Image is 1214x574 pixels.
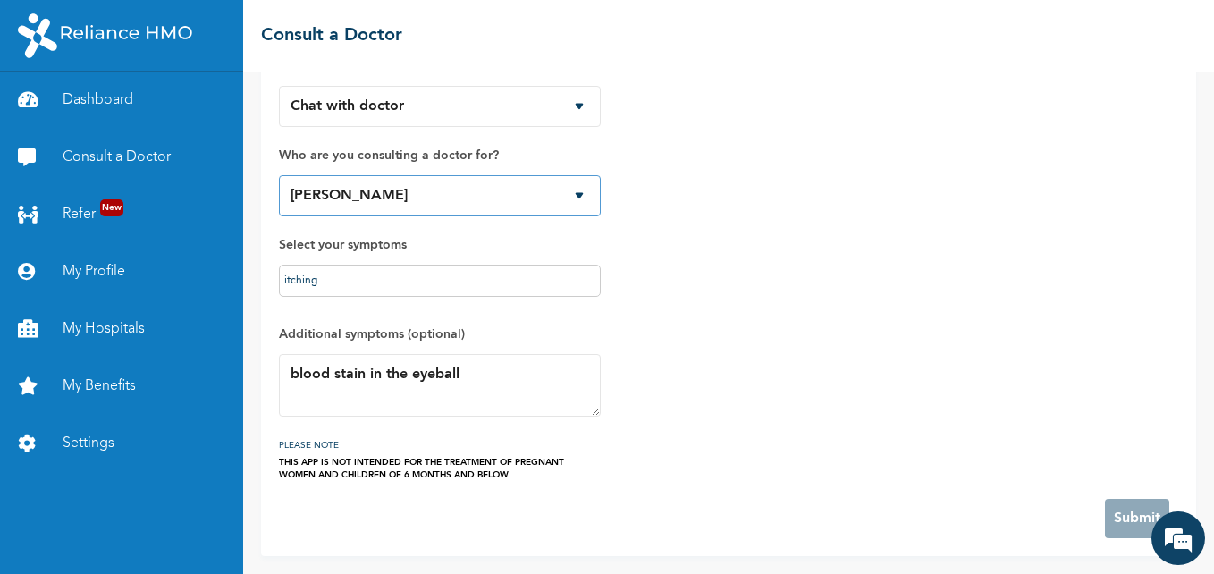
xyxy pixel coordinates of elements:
button: Submit [1105,499,1169,538]
h2: Consult a Doctor [261,22,402,49]
span: Conversation [9,512,175,525]
div: FAQs [175,481,341,536]
div: Minimize live chat window [293,9,336,52]
div: Chat with us now [93,100,300,123]
h3: PLEASE NOTE [279,435,601,456]
span: We're online! [104,190,247,371]
div: THIS APP IS NOT INTENDED FOR THE TREATMENT OF PREGNANT WOMEN AND CHILDREN OF 6 MONTHS AND BELOW [279,456,601,481]
img: RelianceHMO's Logo [18,13,192,58]
label: Additional symptoms (optional) [279,324,601,345]
label: Select your symptoms [279,234,601,256]
span: New [100,199,123,216]
textarea: Type your message and hit 'Enter' [9,418,341,481]
label: Who are you consulting a doctor for? [279,145,601,166]
img: d_794563401_company_1708531726252_794563401 [33,89,72,134]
